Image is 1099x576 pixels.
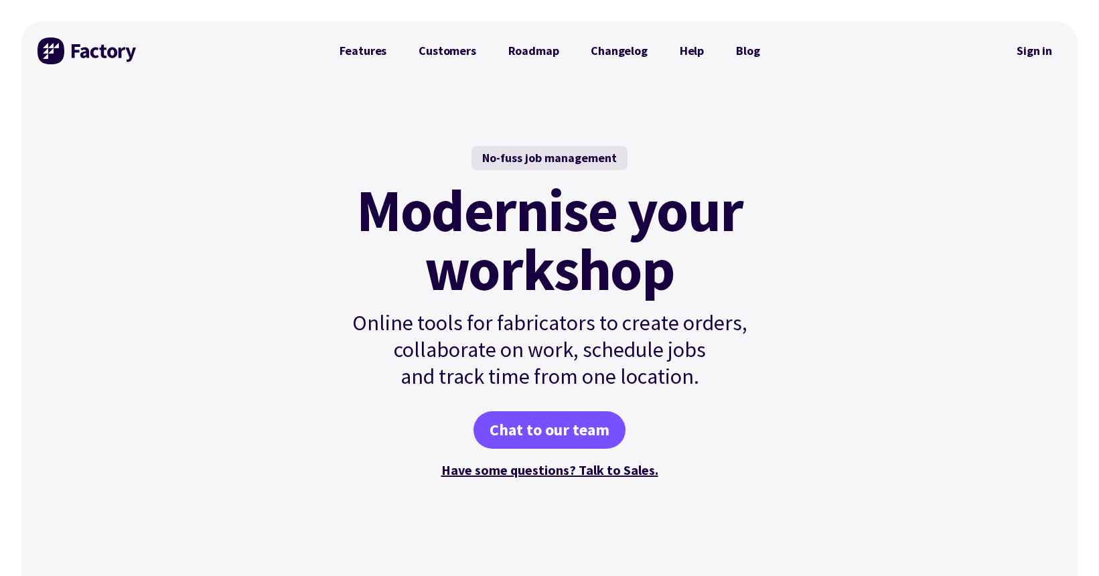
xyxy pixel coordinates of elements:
nav: Secondary Navigation [1007,35,1061,66]
iframe: Chat Widget [1032,512,1099,576]
a: Changelog [575,38,663,64]
a: Customers [402,38,492,64]
a: Help [664,38,720,64]
nav: Primary Navigation [323,38,776,64]
a: Features [323,38,403,64]
div: No-fuss job management [471,146,628,170]
mark: Modernise your workshop [356,181,743,299]
a: Blog [720,38,776,64]
a: Roadmap [492,38,575,64]
img: Factory [38,38,138,64]
a: Sign in [1007,35,1061,66]
p: Online tools for fabricators to create orders, collaborate on work, schedule jobs and track time ... [323,309,776,390]
a: Have some questions? Talk to Sales. [441,461,658,478]
a: Chat to our team [473,411,626,449]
